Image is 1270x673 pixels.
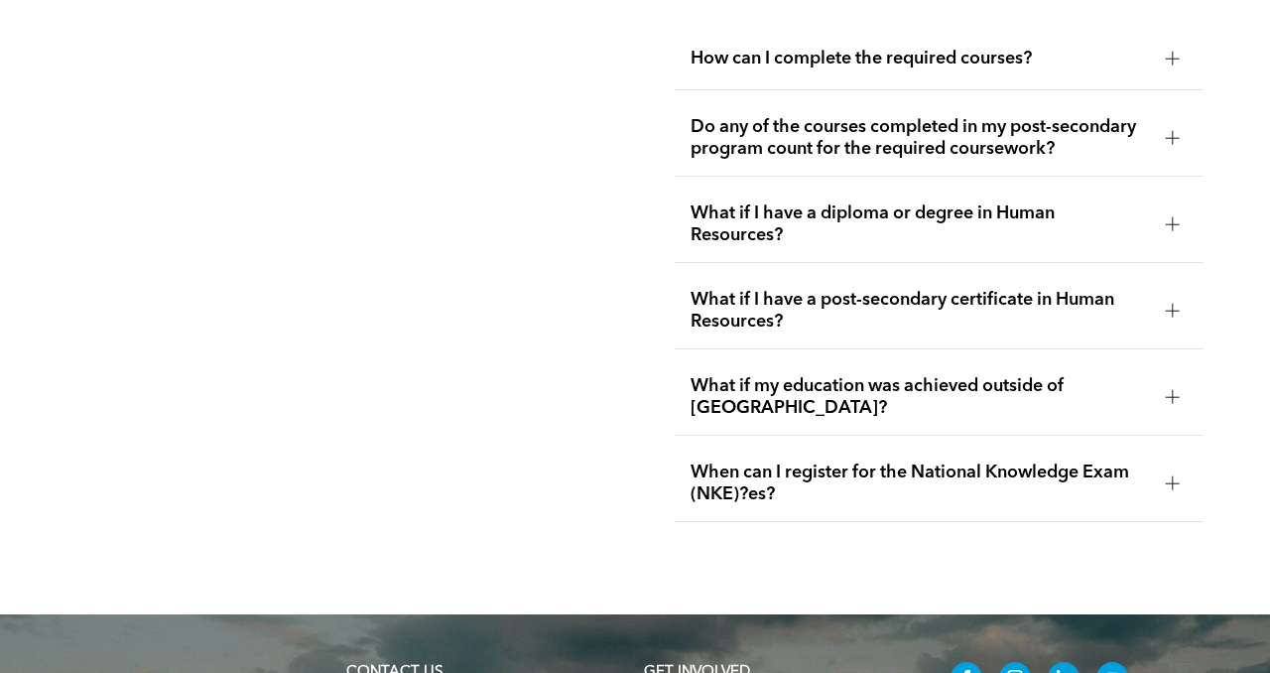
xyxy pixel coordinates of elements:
[691,48,1150,69] span: How can I complete the required courses?
[691,116,1150,160] span: Do any of the courses completed in my post-secondary program count for the required coursework?
[691,202,1150,246] span: What if I have a diploma or degree in Human Resources?
[691,289,1150,333] span: What if I have a post-secondary certificate in Human Resources?
[691,375,1150,419] span: What if my education was achieved outside of [GEOGRAPHIC_DATA]?
[691,462,1150,505] span: When can I register for the National Knowledge Exam (NKE)?es?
